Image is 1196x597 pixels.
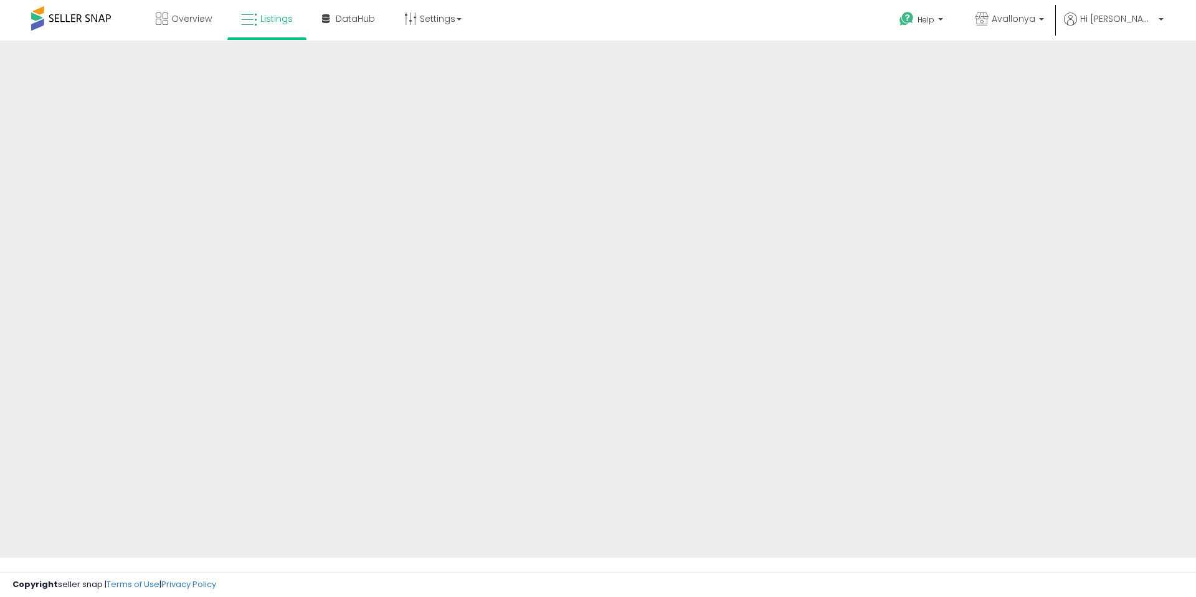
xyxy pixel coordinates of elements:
[992,12,1035,25] span: Avallonya
[899,11,914,27] i: Get Help
[171,12,212,25] span: Overview
[260,12,293,25] span: Listings
[1080,12,1155,25] span: Hi [PERSON_NAME]
[336,12,375,25] span: DataHub
[918,14,934,25] span: Help
[890,2,956,41] a: Help
[1064,12,1164,41] a: Hi [PERSON_NAME]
